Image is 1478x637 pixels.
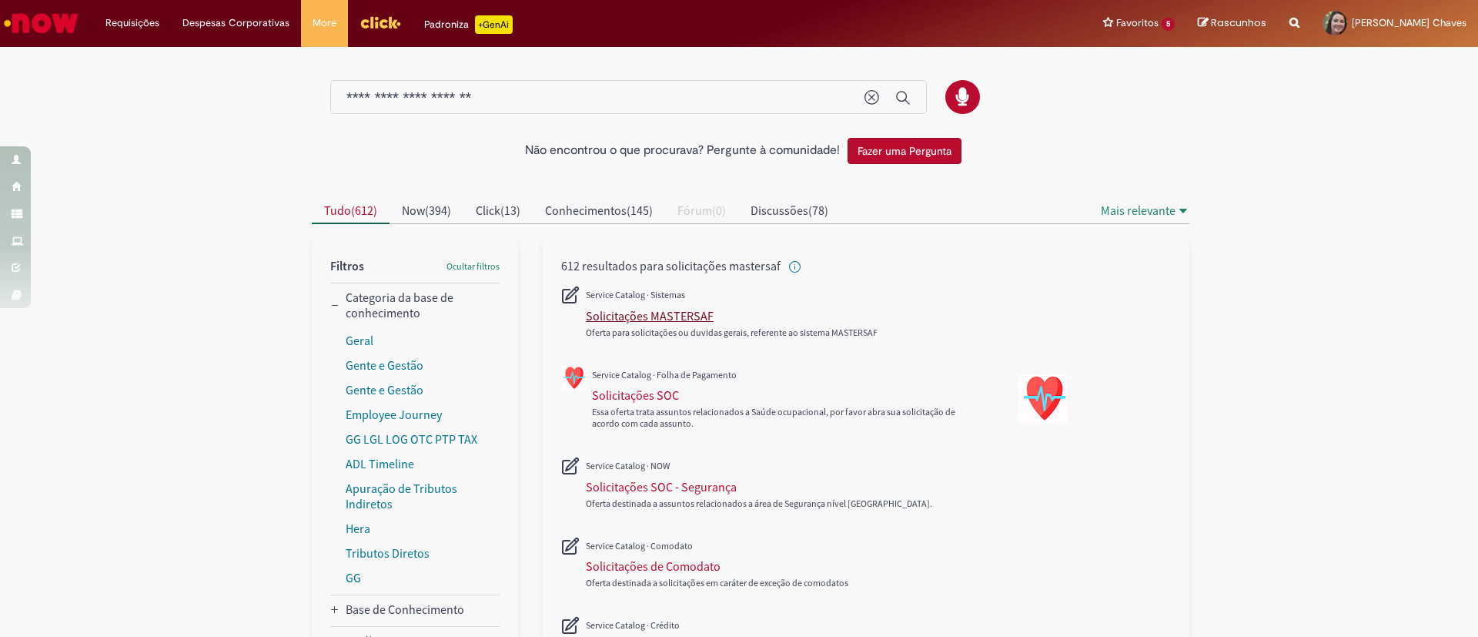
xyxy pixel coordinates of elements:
span: [PERSON_NAME] Chaves [1352,16,1466,29]
span: Despesas Corporativas [182,15,289,31]
p: +GenAi [475,15,513,34]
span: Favoritos [1116,15,1159,31]
a: Rascunhos [1198,16,1266,31]
span: 5 [1162,18,1175,31]
img: ServiceNow [2,8,81,39]
span: More [313,15,336,31]
span: Requisições [105,15,159,31]
span: Rascunhos [1211,15,1266,30]
button: Fazer uma Pergunta [848,138,961,164]
div: Padroniza [424,15,513,34]
img: click_logo_yellow_360x200.png [359,11,401,34]
h2: Não encontrou o que procurava? Pergunte à comunidade! [525,144,840,158]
